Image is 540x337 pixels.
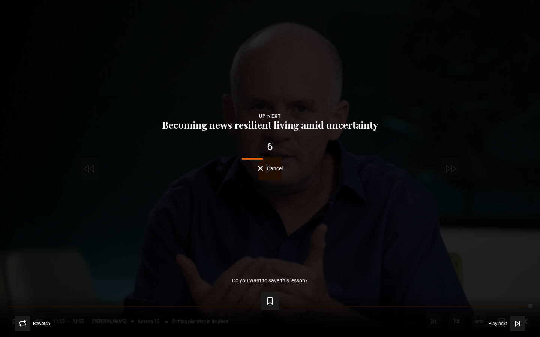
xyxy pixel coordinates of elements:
[12,142,528,152] div: 6
[15,316,50,331] button: Rewatch
[12,112,528,120] div: Up next
[258,166,283,171] button: Cancel
[267,166,283,171] span: Cancel
[33,321,50,326] span: Rewatch
[488,316,525,331] button: Play next
[232,278,308,283] p: Do you want to save this lesson?
[488,321,507,326] span: Play next
[160,120,381,130] button: Becoming news resilient living amid uncertainty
